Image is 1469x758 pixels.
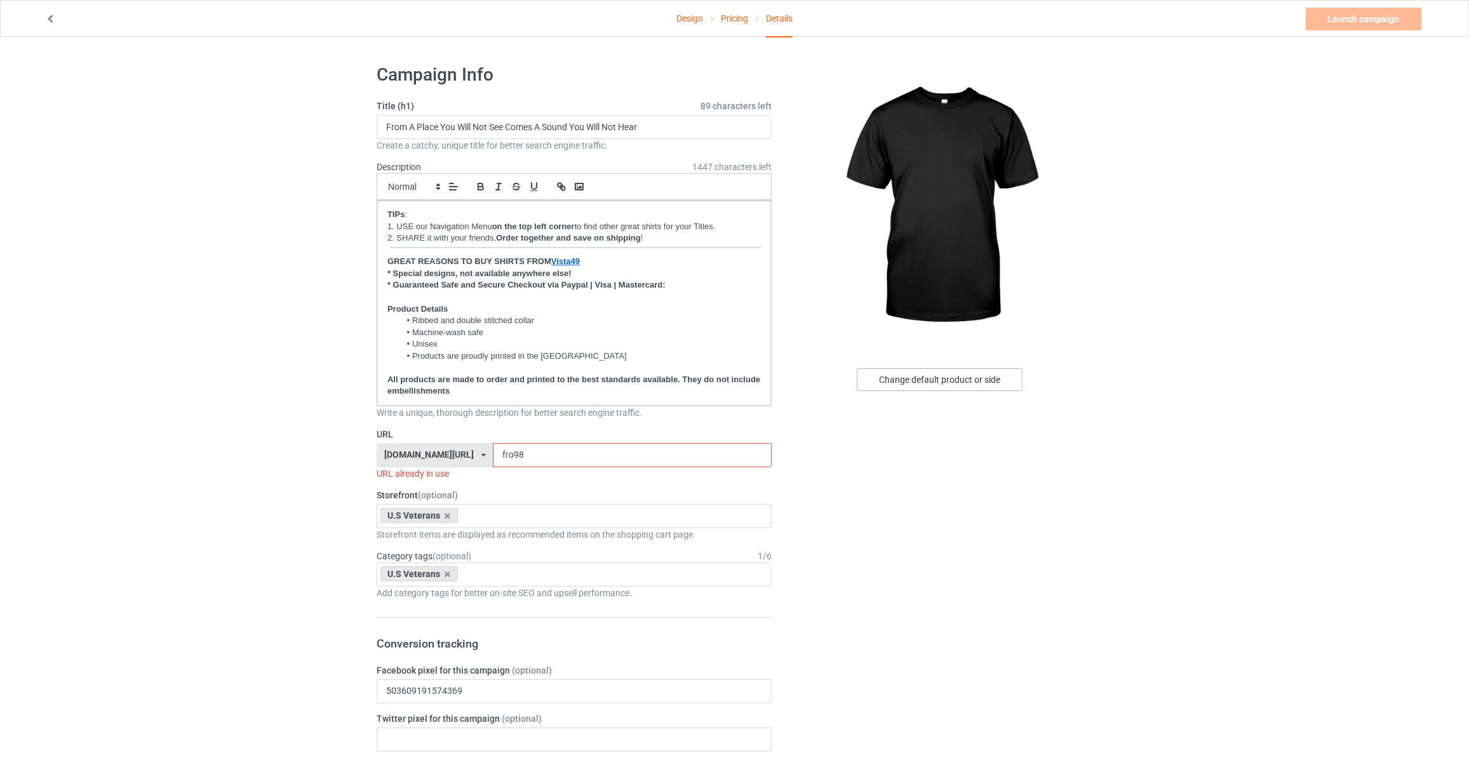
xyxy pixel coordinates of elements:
label: Storefront [377,489,772,502]
label: Description [377,162,421,172]
label: URL [377,428,772,441]
a: Design [676,1,703,36]
div: Create a catchy, unique title for better search engine traffic. [377,139,772,152]
div: U.S Veterans [380,508,458,523]
strong: Product Details [387,304,448,314]
h3: Conversion tracking [377,636,772,651]
div: Storefront items are displayed as recommended items on the shopping cart page. [377,528,772,541]
a: Vista49 [551,256,580,266]
li: Unisex [400,338,761,350]
a: Pricing [721,1,748,36]
li: Products are proudly printed in the [GEOGRAPHIC_DATA] [400,350,761,362]
h1: Campaign Info [377,63,772,86]
span: 89 characters left [701,100,772,112]
span: (optional) [418,490,458,500]
strong: TIPs [387,209,405,219]
li: Ribbed and double stitched collar [400,315,761,326]
strong: GREAT REASONS TO BUY SHIRTS FROM [387,256,551,266]
div: U.S Veterans [380,566,458,582]
label: Title (h1) [377,100,772,112]
p: 2. SHARE it with your friends, ! [387,232,761,244]
div: 1 / 6 [758,550,772,562]
label: Twitter pixel for this campaign [377,712,772,725]
div: Add category tags for better on-site SEO and upsell performance. [377,587,772,599]
div: [DOMAIN_NAME][URL] [384,450,474,459]
label: Facebook pixel for this campaign [377,664,772,677]
span: (optional) [502,714,542,724]
img: Screenshot_at_Jul_03_11-49-29.png [387,246,761,253]
p: : [387,209,761,221]
strong: Order together and save on shipping [496,233,641,243]
li: Machine-wash safe [400,327,761,338]
div: URL already in use [377,467,772,480]
label: Category tags [377,550,471,562]
p: 1. USE our Navigation Menu to find other great shirts for your Titles. [387,221,761,233]
div: Write a unique, thorough description for better search engine traffic. [377,406,772,419]
strong: on the top left corner [492,222,575,231]
div: Change default product or side [857,368,1023,391]
span: (optional) [433,551,471,561]
div: Details [766,1,793,37]
strong: * Special designs, not available anywhere else! [387,269,572,278]
span: 1447 characters left [692,161,772,173]
strong: * Guaranteed Safe and Secure Checkout via Paypal | Visa | Mastercard: [387,280,666,289]
strong: All products are made to order and printed to the best standards available. They do not include e... [387,375,763,396]
span: (optional) [512,665,552,675]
